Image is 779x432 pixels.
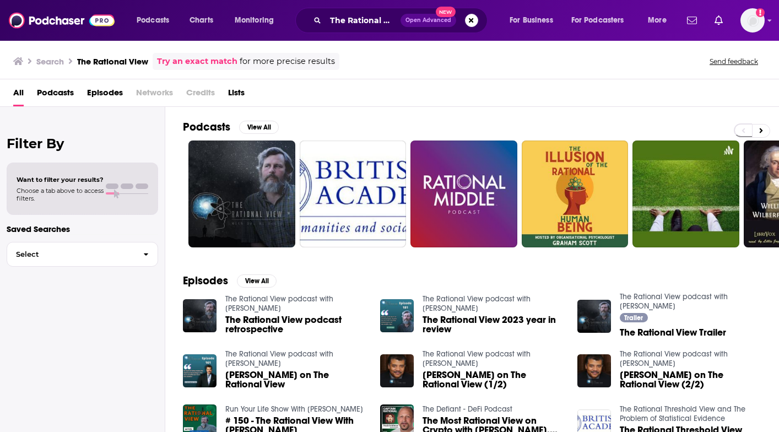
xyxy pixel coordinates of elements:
[183,274,228,288] h2: Episodes
[7,136,158,152] h2: Filter By
[577,354,611,388] img: Dr. Neil deGrasse Tyson on The Rational View (2/2)
[183,120,230,134] h2: Podcasts
[624,315,643,321] span: Trailer
[225,315,367,334] a: The Rational View podcast retrospective
[225,370,367,389] span: [PERSON_NAME] on The Rational View
[87,84,123,106] a: Episodes
[240,55,335,68] span: for more precise results
[7,242,158,267] button: Select
[740,8,765,33] span: Logged in as megcassidy
[640,12,680,29] button: open menu
[225,404,363,414] a: Run Your Life Show With Andy Vasily
[7,224,158,234] p: Saved Searches
[17,187,104,202] span: Choose a tab above to access filters.
[510,13,553,28] span: For Business
[228,84,245,106] a: Lists
[37,84,74,106] a: Podcasts
[227,12,288,29] button: open menu
[648,13,667,28] span: More
[380,354,414,388] img: Dr. Neil deGrasse Tyson on The Rational View (1/2)
[380,299,414,333] img: The Rational View 2023 year in review
[13,84,24,106] a: All
[740,8,765,33] img: User Profile
[183,120,279,134] a: PodcastsView All
[237,274,277,288] button: View All
[77,56,148,67] h3: The Rational View
[620,370,761,389] a: Dr. Neil deGrasse Tyson on The Rational View (2/2)
[620,404,745,423] a: The Rational Threshold View and The Problem of Statistical Evidence
[620,370,761,389] span: [PERSON_NAME] on The Rational View (2/2)
[306,8,498,33] div: Search podcasts, credits, & more...
[157,55,237,68] a: Try an exact match
[183,299,217,333] img: The Rational View podcast retrospective
[756,8,765,17] svg: Add a profile image
[620,328,726,337] a: The Rational View Trailer
[620,349,728,368] a: The Rational View podcast with Dr. Al Scott
[423,370,564,389] span: [PERSON_NAME] on The Rational View (1/2)
[225,294,333,313] a: The Rational View podcast with Dr. Al Scott
[326,12,401,29] input: Search podcasts, credits, & more...
[564,12,640,29] button: open menu
[137,13,169,28] span: Podcasts
[710,11,727,30] a: Show notifications dropdown
[706,57,761,66] button: Send feedback
[7,251,134,258] span: Select
[620,292,728,311] a: The Rational View podcast with Dr. Al Scott
[423,315,564,334] a: The Rational View 2023 year in review
[423,349,531,368] a: The Rational View podcast with Dr. Al Scott
[136,84,173,106] span: Networks
[225,370,367,389] a: Dr. Neil deGrasse Tyson on The Rational View
[405,18,451,23] span: Open Advanced
[502,12,567,29] button: open menu
[740,8,765,33] button: Show profile menu
[423,370,564,389] a: Dr. Neil deGrasse Tyson on The Rational View (1/2)
[423,404,512,414] a: The Defiant - DeFi Podcast
[186,84,215,106] span: Credits
[235,13,274,28] span: Monitoring
[190,13,213,28] span: Charts
[571,13,624,28] span: For Podcasters
[423,294,531,313] a: The Rational View podcast with Dr. Al Scott
[17,176,104,183] span: Want to filter your results?
[129,12,183,29] button: open menu
[683,11,701,30] a: Show notifications dropdown
[401,14,456,27] button: Open AdvancedNew
[436,7,456,17] span: New
[577,300,611,333] img: The Rational View Trailer
[182,12,220,29] a: Charts
[225,349,333,368] a: The Rational View podcast with Dr. Al Scott
[9,10,115,31] img: Podchaser - Follow, Share and Rate Podcasts
[183,354,217,388] img: Dr. Neil deGrasse Tyson on The Rational View
[183,274,277,288] a: EpisodesView All
[239,121,279,134] button: View All
[36,56,64,67] h3: Search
